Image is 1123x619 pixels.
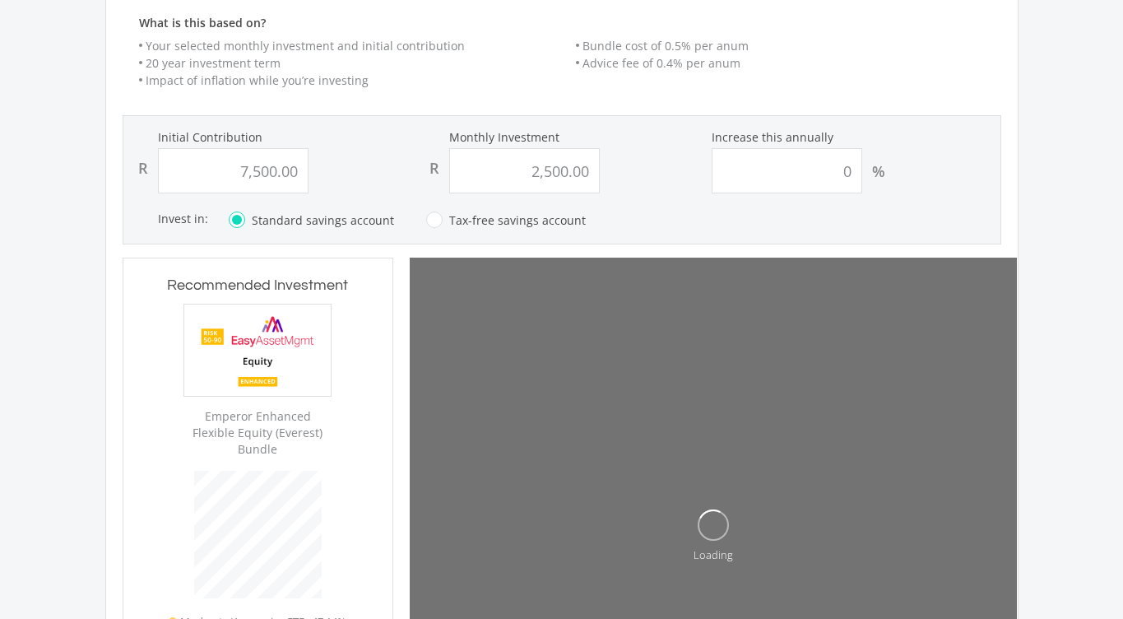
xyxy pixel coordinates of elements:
[139,54,564,72] li: 20 year investment term
[698,510,729,541] img: oval.svg
[139,37,564,54] li: Your selected monthly investment and initial contribution
[139,274,377,297] h3: Recommended Investment
[229,210,394,230] label: Standard savings account
[158,210,1000,230] div: Invest in:
[872,161,885,181] div: %
[139,72,564,89] li: Impact of inflation while you’re investing
[576,54,1001,72] li: Advice fee of 0.4% per anum
[138,158,148,178] div: R
[429,158,439,178] div: R
[576,37,1001,54] li: Bundle cost of 0.5% per anum
[128,129,412,145] label: Initial Contribution
[184,305,331,395] img: EMPBundle_EEquity.png
[694,547,733,563] div: Loading
[123,16,1018,30] h6: What is this based on?
[183,408,332,458] div: Emperor Enhanced Flexible Equity (Everest) Bundle
[426,210,586,230] label: Tax-free savings account
[712,129,995,145] label: Increase this annually
[420,129,703,145] label: Monthly Investment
